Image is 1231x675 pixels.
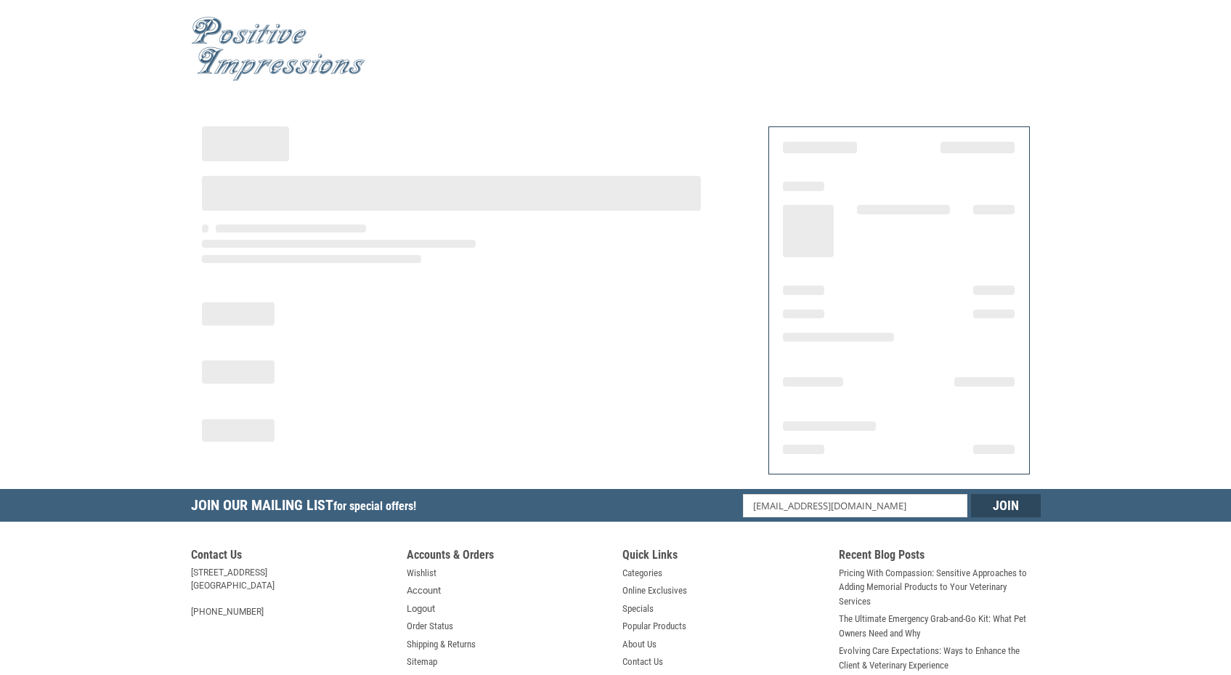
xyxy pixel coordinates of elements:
[622,619,686,634] a: Popular Products
[407,548,609,566] h5: Accounts & Orders
[407,637,476,652] a: Shipping & Returns
[407,619,453,634] a: Order Status
[839,612,1041,640] a: The Ultimate Emergency Grab-and-Go Kit: What Pet Owners Need and Why
[191,566,393,618] address: [STREET_ADDRESS] [GEOGRAPHIC_DATA] [PHONE_NUMBER]
[191,489,423,526] h5: Join Our Mailing List
[839,566,1041,609] a: Pricing With Compassion: Sensitive Approaches to Adding Memorial Products to Your Veterinary Serv...
[622,548,824,566] h5: Quick Links
[622,602,654,616] a: Specials
[839,548,1041,566] h5: Recent Blog Posts
[839,644,1041,672] a: Evolving Care Expectations: Ways to Enhance the Client & Veterinary Experience
[191,548,393,566] h5: Contact Us
[971,494,1041,517] input: Join
[333,499,416,513] span: for special offers!
[191,17,365,81] img: Positive Impressions
[407,655,437,669] a: Sitemap
[622,637,657,652] a: About Us
[622,583,687,598] a: Online Exclusives
[407,602,435,616] a: Logout
[622,655,663,669] a: Contact Us
[407,583,441,598] a: Account
[407,566,436,581] a: Wishlist
[622,566,662,581] a: Categories
[743,494,967,517] input: Email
